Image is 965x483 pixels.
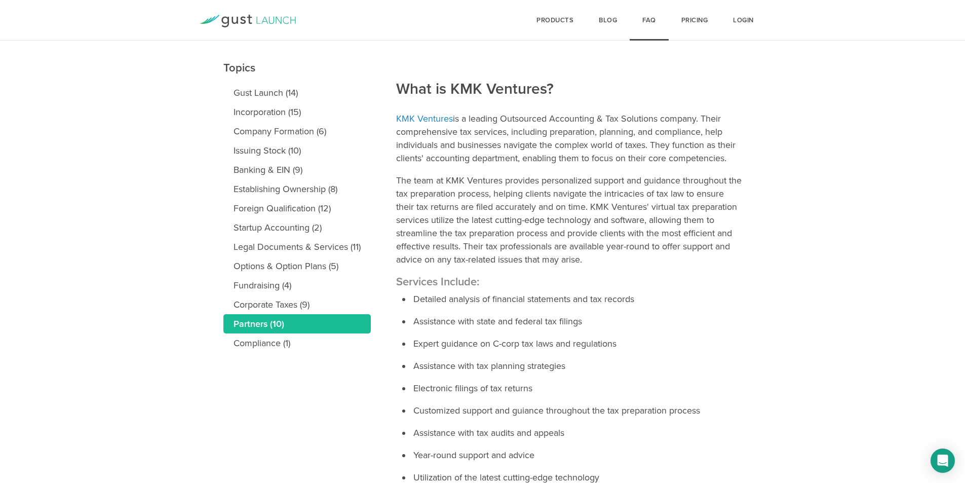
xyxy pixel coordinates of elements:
[223,199,371,218] a: Foreign Qualification (12)
[223,83,371,102] a: Gust Launch (14)
[411,337,742,350] li: Expert guidance on C-corp tax laws and regulations
[411,315,742,328] li: Assistance with state and federal tax filings
[223,276,371,295] a: Fundraising (4)
[411,449,742,462] li: Year-round support and advice
[223,333,371,353] a: Compliance (1)
[411,404,742,417] li: Customized support and guiance throughout the tax preparation process
[931,449,955,473] div: Open Intercom Messenger
[223,160,371,179] a: Banking & EIN (9)
[411,292,742,306] li: Detailed analysis of financial statements and tax records
[396,275,742,288] h3: Services Include:
[411,359,742,373] li: Assistance with tax planning strategies
[396,174,742,266] p: The team at KMK Ventures provides personalized support and guidance throughout the tax preparatio...
[396,112,742,165] p: is a leading Outsourced Accounting & Tax Solutions company. Their comprehensive tax services, inc...
[411,426,742,439] li: Assistance with tax audits and appeals
[223,141,371,160] a: Issuing Stock (10)
[396,113,453,124] a: KMK Ventures
[411,382,742,395] li: Electronic filings of tax returns
[223,256,371,276] a: Options & Option Plans (5)
[223,179,371,199] a: Establishing Ownership (8)
[223,295,371,314] a: Corporate Taxes (9)
[223,237,371,256] a: Legal Documents & Services (11)
[396,11,742,99] h2: What is KMK Ventures?
[223,102,371,122] a: Incorporation (15)
[223,218,371,237] a: Startup Accounting (2)
[223,314,371,333] a: Partners (10)
[223,122,371,141] a: Company Formation (6)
